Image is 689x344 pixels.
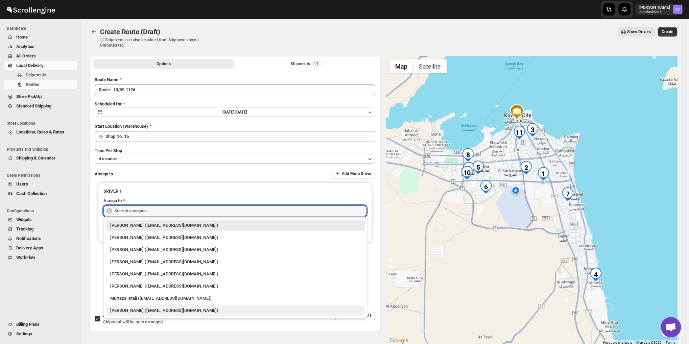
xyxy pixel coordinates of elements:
[16,255,35,260] span: WorkFlow
[103,304,368,316] li: Nagendra Reddy (fnsalonsecretary@gmail.com)
[4,224,77,234] button: Tracking
[16,217,32,222] span: Widgets
[627,29,651,34] span: Show Drivers
[618,27,655,36] button: Show Drivers
[4,42,77,51] button: Analytics
[235,110,247,115] span: [DATE]
[103,220,368,231] li: Abizer Chikhly (abizertc@gmail.com)
[16,191,47,196] span: Cash Collection
[103,188,366,195] h3: DRIVER 1
[7,147,78,152] span: Products and Shipping
[471,161,485,174] div: 5
[95,101,122,106] span: Scheduled for
[7,208,78,214] span: Configurations
[342,171,371,176] span: Add More Driver
[4,329,77,339] button: Settings
[16,94,42,99] span: Store PickUp
[675,7,680,12] text: AC
[16,322,40,327] span: Billing Plans
[89,71,381,295] div: All Route Options
[389,59,413,73] button: Show street map
[110,307,361,314] div: [PERSON_NAME] ([EMAIL_ADDRESS][DOMAIN_NAME])
[16,44,34,49] span: Analytics
[561,187,574,201] div: 7
[4,215,77,224] button: Widgets
[461,148,475,162] div: 8
[103,255,368,267] li: Ali Hussain (alihita52@gmail.com)
[16,34,28,40] span: Home
[110,234,361,241] div: [PERSON_NAME] ([EMAIL_ADDRESS][DOMAIN_NAME])
[4,320,77,329] button: Billing Plans
[4,253,77,262] button: WorkFlow
[95,124,148,129] span: Start Location (Warehouse)
[103,243,368,255] li: Murtaza Bhai Sagwara (murtazarata786@gmail.com)
[110,259,361,265] div: [PERSON_NAME] ([EMAIL_ADDRESS][DOMAIN_NAME])
[4,51,77,61] button: All Orders
[4,70,77,80] button: Shipments
[110,246,361,253] div: [PERSON_NAME] ([EMAIL_ADDRESS][DOMAIN_NAME])
[16,63,44,68] span: Local Delivery
[95,148,122,153] span: Time Per Stop
[662,29,673,34] span: Create
[103,292,368,304] li: Murtaza Intali (intaliwalamurtaza@gmail.com)
[93,59,234,69] button: All Route Options
[639,10,670,14] p: arabfashion1
[660,323,674,337] button: Map camera controls
[635,4,683,15] button: User menu
[103,231,368,243] li: Aziz Taher (azizchikhly53@gmail.com)
[110,271,361,277] div: [PERSON_NAME] ([EMAIL_ADDRESS][DOMAIN_NAME])
[100,28,160,36] span: Create Route (Draft)
[103,197,122,204] div: Assign to
[16,181,28,187] span: Users
[519,161,533,174] div: 2
[479,180,493,194] div: 6
[110,283,361,290] div: [PERSON_NAME] ([EMAIL_ADDRESS][DOMAIN_NAME])
[7,173,78,178] span: Users Permissions
[4,32,77,42] button: Home
[314,61,318,67] span: 11
[16,155,55,161] span: Shipping & Calendar
[291,60,321,67] div: Shipments
[103,267,368,279] li: Manan Miyaji (miyaji5253@gmail.com)
[673,5,682,14] span: Abizer Chikhly
[589,268,602,281] div: 4
[7,26,78,31] span: Dashboard
[95,84,375,95] input: Eg: Bengaluru Route
[4,80,77,89] button: Routes
[236,59,377,69] button: Selected Shipments
[4,153,77,163] button: Shipping & Calendar
[103,279,368,292] li: Anil Trivedi (siddhu37.trivedi@gmail.com)
[157,61,171,67] span: Options
[4,243,77,253] button: Delivery Apps
[16,129,64,134] span: Locations, Rules & Rates
[513,126,526,139] div: 11
[89,27,99,36] button: Routes
[99,156,117,162] span: 4 minutes
[16,331,32,336] span: Settings
[95,77,118,82] span: Route Name
[4,179,77,189] button: Users
[4,234,77,243] button: Notifications
[103,313,156,318] span: AI Optimize
[26,72,46,77] span: Shipments
[16,236,41,241] span: Notifications
[16,53,36,58] span: All Orders
[526,123,539,137] div: 3
[222,110,235,115] span: [DATE] |
[95,154,375,164] button: 4 minutes
[332,169,375,178] button: Add More Driver
[639,5,670,10] p: [PERSON_NAME]
[16,245,43,250] span: Delivery Apps
[5,1,56,18] img: ScrollEngine
[4,127,77,137] button: Locations, Rules & Rates
[16,103,51,108] span: Standard Shipping
[4,189,77,198] button: Cash Collection
[658,27,677,36] button: Create
[105,131,375,142] input: Search location
[26,82,39,87] span: Routes
[95,171,113,176] span: Assign to
[661,317,681,337] div: Open chat
[462,162,475,175] div: 9
[110,295,361,302] div: Murtaza Intali ([EMAIL_ADDRESS][DOMAIN_NAME])
[537,167,550,180] div: 1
